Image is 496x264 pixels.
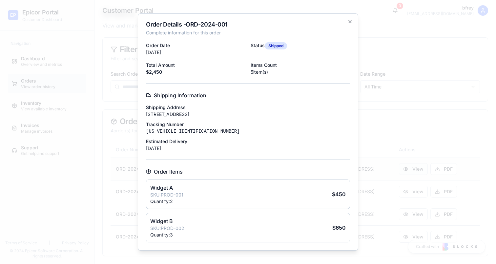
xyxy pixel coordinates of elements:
h4: Shipping Information [146,91,350,99]
p: [US_VEHICLE_IDENTIFICATION_NUMBER] [146,128,350,135]
label: Status [251,43,265,48]
label: Items Count [251,62,277,68]
p: Complete information for this order [146,29,350,36]
p: Quantity: 2 [150,198,183,205]
p: SKU: PROD-002 [150,225,184,232]
label: Shipping Address [146,104,186,110]
h2: Order Details - ORD-2024-001 [146,22,350,28]
label: Order Date [146,43,170,48]
p: 5 item(s) [251,69,350,75]
p: Widget A [150,184,183,192]
p: $ 2,450 [146,69,245,75]
p: $ 650 [332,224,346,232]
p: SKU: PROD-001 [150,192,183,198]
label: Tracking Number [146,122,184,127]
p: Widget B [150,217,184,225]
p: [DATE] [146,49,245,56]
label: Estimated Delivery [146,139,187,144]
label: Total Amount [146,62,175,68]
p: [DATE] [146,145,350,152]
p: [STREET_ADDRESS] [146,111,350,118]
p: $ 450 [332,190,346,198]
h4: Order Items [146,168,350,176]
p: Quantity: 3 [150,232,184,238]
div: Shipped [265,42,287,49]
